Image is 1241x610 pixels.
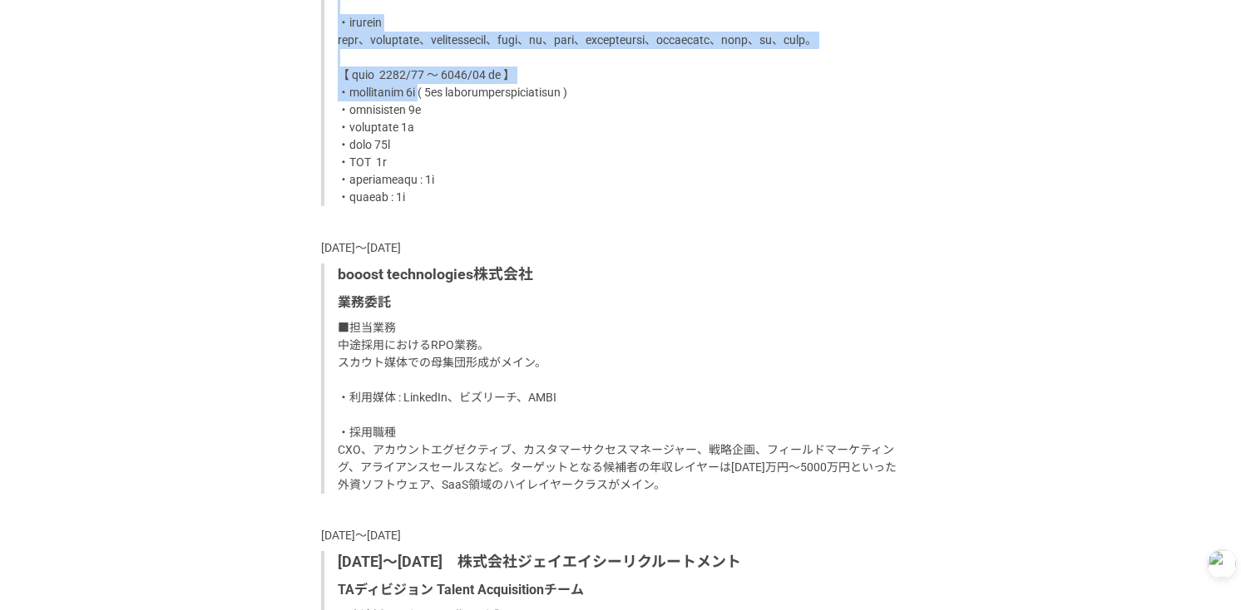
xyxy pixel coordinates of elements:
[338,293,907,312] p: 業務委託
[338,319,907,494] p: ■担当業務 中途採用におけるRPO業務。 スカウト媒体での母集団形成がメイン。 ・利用媒体 : LinkedIn、ビズリーチ、AMBI ・採用職種 CXO、アカウントエグゼクティブ、カスタマーサ...
[338,580,907,600] p: TAディビジョン Talent Acquisitionチーム
[338,263,907,286] p: booost technologies株式会社
[321,239,920,257] p: [DATE]〜[DATE]
[321,527,920,544] p: [DATE]〜[DATE]
[338,551,907,573] p: [DATE]～[DATE] 株式会社ジェイエイシーリクルートメント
